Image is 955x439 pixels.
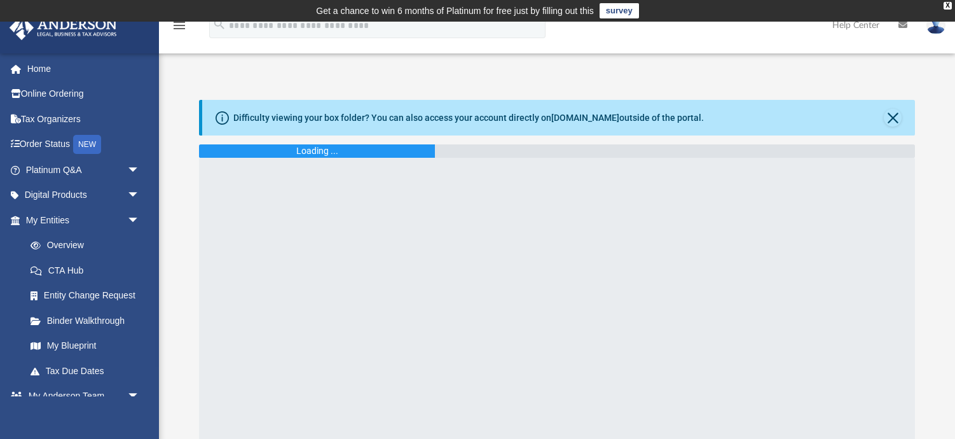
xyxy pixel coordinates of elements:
[73,135,101,154] div: NEW
[18,358,159,384] a: Tax Due Dates
[18,258,159,283] a: CTA Hub
[18,308,159,333] a: Binder Walkthrough
[18,233,159,258] a: Overview
[127,183,153,209] span: arrow_drop_down
[9,81,159,107] a: Online Ordering
[9,157,159,183] a: Platinum Q&Aarrow_drop_down
[884,109,902,127] button: Close
[926,16,945,34] img: User Pic
[296,144,338,158] div: Loading ...
[172,24,187,33] a: menu
[9,106,159,132] a: Tax Organizers
[18,333,153,359] a: My Blueprint
[127,384,153,410] span: arrow_drop_down
[600,3,639,18] a: survey
[316,3,594,18] div: Get a chance to win 6 months of Platinum for free just by filling out this
[551,113,619,123] a: [DOMAIN_NAME]
[944,2,952,10] div: close
[233,111,704,125] div: Difficulty viewing your box folder? You can also access your account directly on outside of the p...
[212,17,226,31] i: search
[18,283,159,309] a: Entity Change Request
[9,207,159,233] a: My Entitiesarrow_drop_down
[6,15,121,40] img: Anderson Advisors Platinum Portal
[9,183,159,208] a: Digital Productsarrow_drop_down
[172,18,187,33] i: menu
[127,207,153,233] span: arrow_drop_down
[9,132,159,158] a: Order StatusNEW
[9,56,159,81] a: Home
[127,157,153,183] span: arrow_drop_down
[9,384,153,409] a: My Anderson Teamarrow_drop_down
